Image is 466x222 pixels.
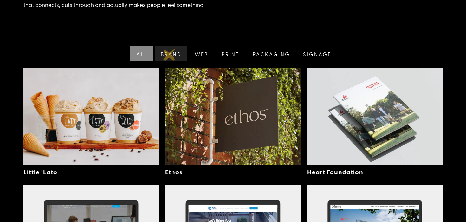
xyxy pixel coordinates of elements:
a: Signage [296,46,337,61]
a: Heart Foundation [307,167,363,176]
img: Ethos [165,68,301,165]
img: Little ‘Lato [23,68,159,165]
a: All [129,46,153,61]
a: Ethos [165,167,183,176]
a: Brand [153,46,188,61]
a: Print [214,46,246,61]
img: Heart Foundation [307,68,443,165]
a: Little ‘Lato [23,167,57,176]
a: Packaging [245,46,296,61]
a: Web [187,46,214,61]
